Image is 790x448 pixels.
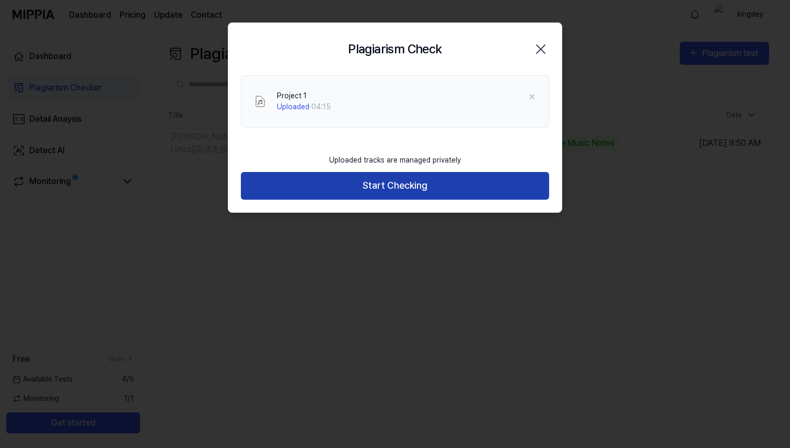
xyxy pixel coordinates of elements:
[277,102,309,111] span: Uploaded
[254,95,266,108] img: File Select
[277,90,331,101] div: Project 1
[241,172,549,200] button: Start Checking
[323,148,467,172] div: Uploaded tracks are managed privately
[277,101,331,112] div: · 04:15
[348,40,442,59] h2: Plagiarism Check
